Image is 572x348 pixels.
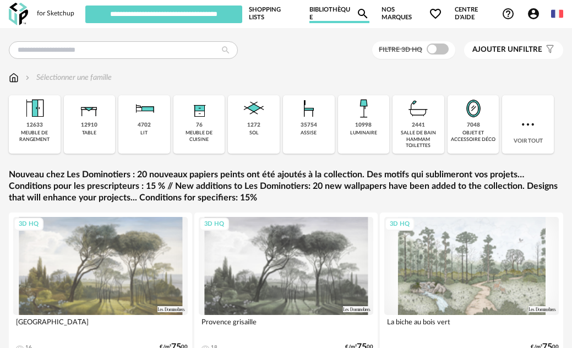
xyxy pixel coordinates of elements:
div: assise [301,130,317,136]
span: Heart Outline icon [429,7,442,20]
span: Ajouter un [472,46,519,53]
div: 12633 [26,122,43,129]
div: Provence grisaille [199,315,373,337]
div: 2441 [412,122,425,129]
div: meuble de rangement [12,130,57,143]
img: Table.png [76,95,102,122]
div: 12910 [81,122,97,129]
span: Account Circle icon [527,7,545,20]
div: 3D HQ [385,218,415,231]
div: salle de bain hammam toilettes [396,130,441,149]
span: Filter icon [542,45,555,55]
div: 4702 [138,122,151,129]
div: meuble de cuisine [177,130,222,143]
span: Magnify icon [356,7,369,20]
div: 76 [196,122,203,129]
div: for Sketchup [37,9,74,18]
span: Centre d'aideHelp Circle Outline icon [455,6,515,22]
span: Help Circle Outline icon [502,7,515,20]
button: Ajouter unfiltre Filter icon [464,41,563,59]
div: [GEOGRAPHIC_DATA] [13,315,188,337]
div: 3D HQ [199,218,229,231]
div: table [82,130,96,136]
div: 7048 [467,122,480,129]
div: lit [140,130,148,136]
div: 35754 [301,122,317,129]
div: 10998 [355,122,372,129]
div: Sélectionner une famille [23,72,112,83]
img: fr [551,8,563,20]
a: BibliothèqueMagnify icon [309,4,369,23]
div: 1272 [247,122,260,129]
img: svg+xml;base64,PHN2ZyB3aWR0aD0iMTYiIGhlaWdodD0iMTYiIHZpZXdCb3g9IjAgMCAxNiAxNiIgZmlsbD0ibm9uZSIgeG... [23,72,32,83]
div: Voir tout [502,95,554,154]
a: Nouveau chez Les Dominotiers : 20 nouveaux papiers peints ont été ajoutés à la collection. Des mo... [9,169,563,203]
img: Sol.png [241,95,267,122]
img: Literie.png [131,95,157,122]
div: objet et accessoire déco [451,130,496,143]
span: filtre [472,45,542,55]
div: 3D HQ [14,218,43,231]
span: Account Circle icon [527,7,540,20]
img: Rangement.png [186,95,213,122]
span: Nos marques [382,4,443,23]
a: Shopping Lists [249,4,297,23]
img: Miroir.png [460,95,487,122]
img: OXP [9,3,28,25]
span: Filtre 3D HQ [379,46,422,53]
img: svg+xml;base64,PHN2ZyB3aWR0aD0iMTYiIGhlaWdodD0iMTciIHZpZXdCb3g9IjAgMCAxNiAxNyIgZmlsbD0ibm9uZSIgeG... [9,72,19,83]
img: Salle%20de%20bain.png [405,95,432,122]
img: Luminaire.png [350,95,377,122]
img: more.7b13dc1.svg [519,116,537,133]
div: luminaire [350,130,377,136]
div: sol [249,130,259,136]
div: La biche au bois vert [384,315,559,337]
img: Assise.png [296,95,322,122]
img: Meuble%20de%20rangement.png [21,95,48,122]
